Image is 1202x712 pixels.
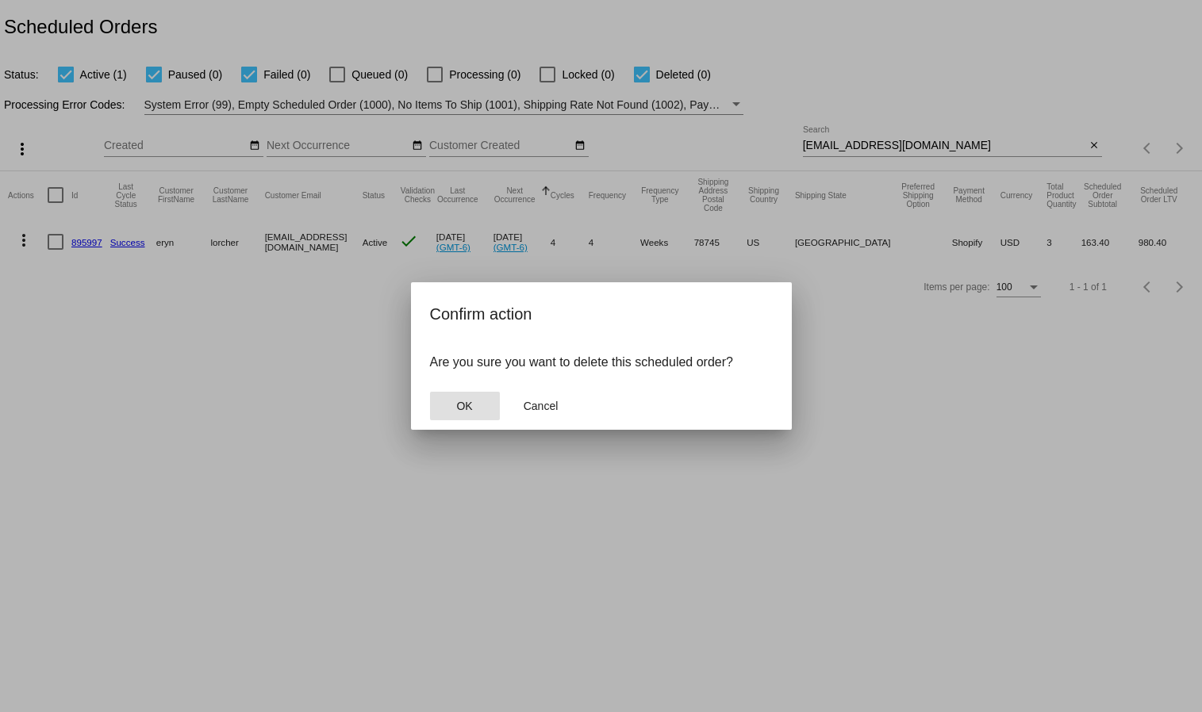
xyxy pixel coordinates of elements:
[456,400,472,412] span: OK
[430,301,773,327] h2: Confirm action
[430,392,500,420] button: Close dialog
[506,392,576,420] button: Close dialog
[524,400,559,412] span: Cancel
[430,355,773,369] p: Are you sure you want to delete this scheduled order?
